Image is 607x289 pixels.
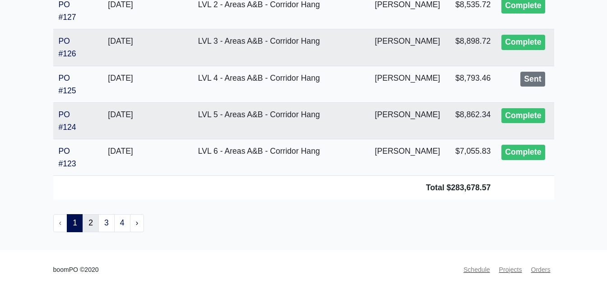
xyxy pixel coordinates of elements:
div: Complete [501,108,545,124]
a: Next » [130,214,144,232]
a: 2 [83,214,99,232]
a: PO #125 [59,73,76,95]
a: 4 [114,214,130,232]
small: boomPO ©2020 [53,265,99,275]
td: [DATE] [93,102,148,139]
td: LVL 5 - Areas A&B - Corridor Hang [148,102,370,139]
td: [DATE] [93,29,148,66]
td: [PERSON_NAME] [370,29,446,66]
a: Schedule [460,261,494,279]
div: Complete [501,145,545,160]
span: 1 [67,214,83,232]
li: « Previous [53,214,68,232]
td: $8,862.34 [445,102,496,139]
td: $8,898.72 [445,29,496,66]
td: [PERSON_NAME] [370,66,446,102]
a: Projects [496,261,526,279]
a: Orders [527,261,554,279]
div: Sent [520,72,545,87]
a: PO #126 [59,37,76,58]
td: [PERSON_NAME] [370,102,446,139]
td: [PERSON_NAME] [370,139,446,176]
a: PO #123 [59,147,76,168]
td: $7,055.83 [445,139,496,176]
td: Total $283,678.57 [53,176,496,200]
a: 3 [98,214,115,232]
td: [DATE] [93,139,148,176]
td: LVL 6 - Areas A&B - Corridor Hang [148,139,370,176]
td: LVL 4 - Areas A&B - Corridor Hang [148,66,370,102]
td: [DATE] [93,66,148,102]
div: Complete [501,35,545,50]
td: $8,793.46 [445,66,496,102]
a: PO #124 [59,110,76,132]
td: LVL 3 - Areas A&B - Corridor Hang [148,29,370,66]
